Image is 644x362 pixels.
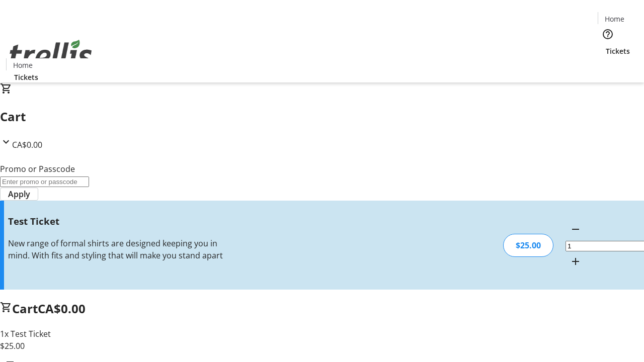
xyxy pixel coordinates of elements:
[6,72,46,82] a: Tickets
[606,46,630,56] span: Tickets
[598,14,630,24] a: Home
[566,219,586,239] button: Decrement by one
[503,234,553,257] div: $25.00
[12,139,42,150] span: CA$0.00
[7,60,39,70] a: Home
[8,237,228,261] div: New range of formal shirts are designed keeping you in mind. With fits and styling that will make...
[6,29,96,79] img: Orient E2E Organization Za7lVJvr3L's Logo
[38,300,86,317] span: CA$0.00
[566,251,586,271] button: Increment by one
[598,46,638,56] a: Tickets
[13,60,33,70] span: Home
[8,214,228,228] h3: Test Ticket
[8,188,30,200] span: Apply
[598,56,618,76] button: Cart
[605,14,624,24] span: Home
[598,24,618,44] button: Help
[14,72,38,82] span: Tickets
